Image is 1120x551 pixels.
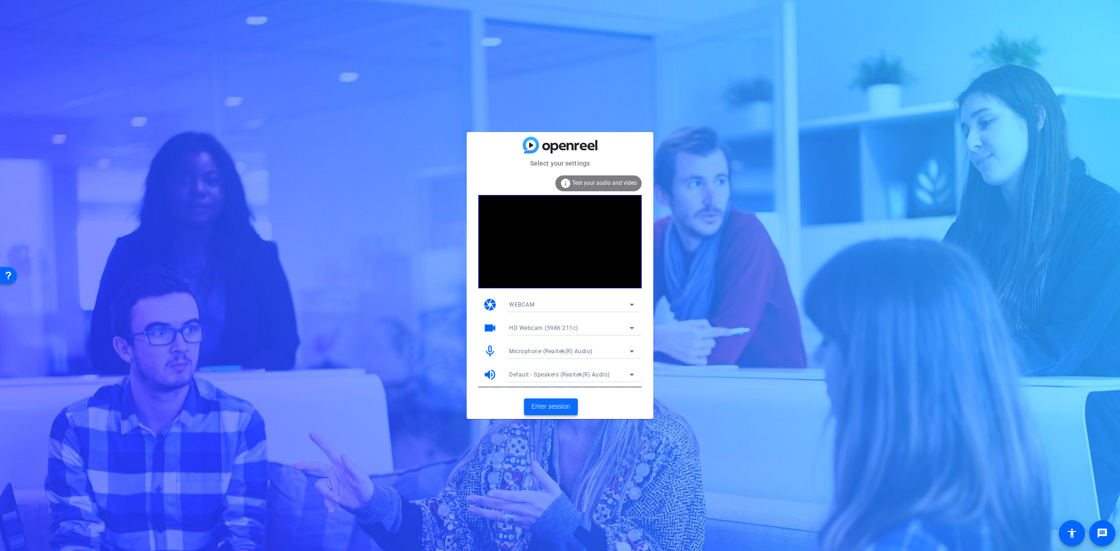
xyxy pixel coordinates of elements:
[524,398,578,415] button: Enter session
[1066,528,1078,539] mat-icon: accessibility
[523,137,597,153] img: blue-gradient.svg
[483,368,497,382] mat-icon: volume_up
[560,178,571,189] mat-icon: info
[509,301,534,308] span: WEBCAM
[509,348,593,355] span: Microphone (Realtek(R) Audio)
[483,344,497,358] mat-icon: mic_none
[1097,528,1108,539] mat-icon: message
[483,321,497,335] mat-icon: videocam
[532,402,570,412] span: Enter session
[483,298,497,312] mat-icon: camera
[509,371,610,378] span: Default - Speakers (Realtek(R) Audio)
[509,325,578,331] span: HD Webcam (5986:211c)
[467,158,653,168] mat-card-subtitle: Select your settings
[572,180,637,186] span: Test your audio and video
